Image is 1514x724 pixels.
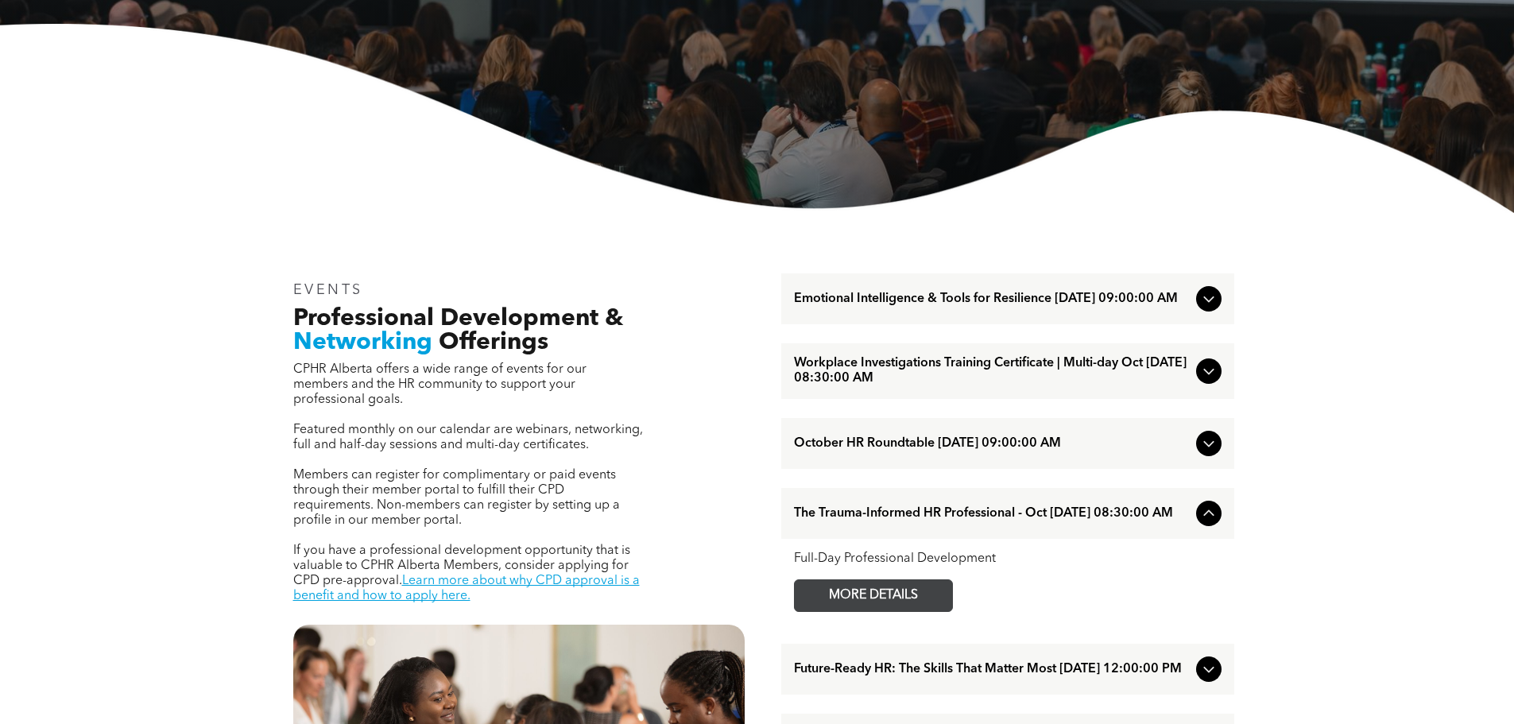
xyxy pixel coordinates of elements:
span: Offerings [439,331,548,354]
span: Future-Ready HR: The Skills That Matter Most [DATE] 12:00:00 PM [794,662,1190,677]
a: Learn more about why CPD approval is a benefit and how to apply here. [293,575,640,602]
span: Professional Development & [293,307,623,331]
span: Featured monthly on our calendar are webinars, networking, full and half-day sessions and multi-d... [293,424,643,451]
span: EVENTS [293,283,364,297]
span: Members can register for complimentary or paid events through their member portal to fulfill thei... [293,469,620,527]
span: The Trauma-Informed HR Professional - Oct [DATE] 08:30:00 AM [794,506,1190,521]
span: MORE DETAILS [811,580,936,611]
div: Full-Day Professional Development [794,552,1222,567]
span: Workplace Investigations Training Certificate | Multi-day Oct [DATE] 08:30:00 AM [794,356,1190,386]
span: If you have a professional development opportunity that is valuable to CPHR Alberta Members, cons... [293,544,630,587]
span: CPHR Alberta offers a wide range of events for our members and the HR community to support your p... [293,363,587,406]
span: Networking [293,331,432,354]
a: MORE DETAILS [794,579,953,612]
span: October HR Roundtable [DATE] 09:00:00 AM [794,436,1190,451]
span: Emotional Intelligence & Tools for Resilience [DATE] 09:00:00 AM [794,292,1190,307]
